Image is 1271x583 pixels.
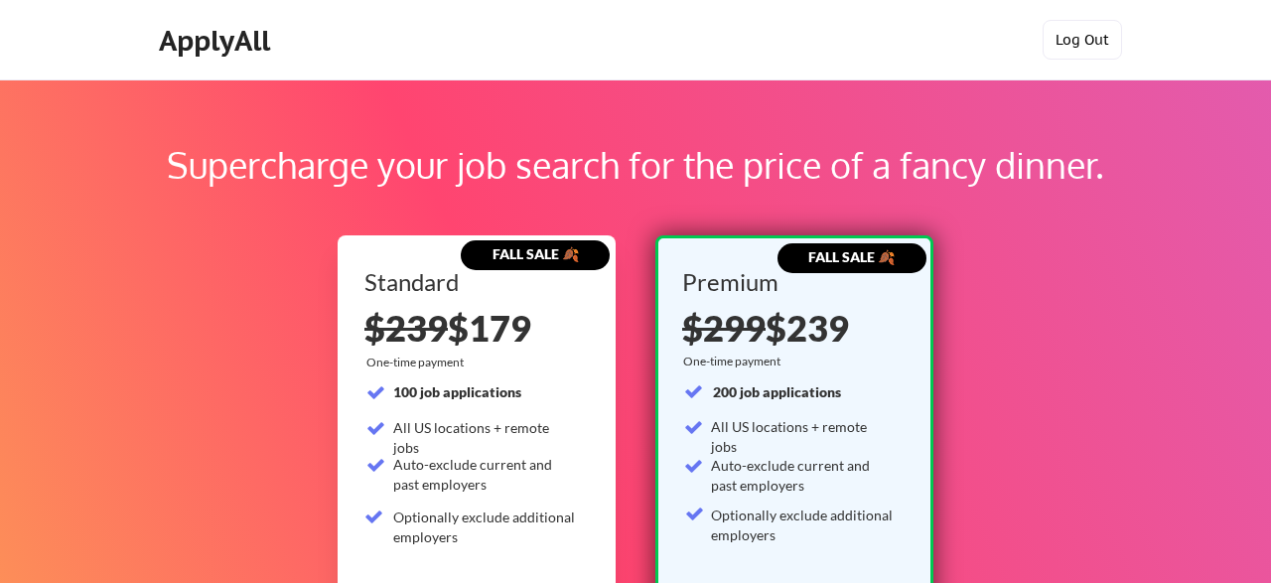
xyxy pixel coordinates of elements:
div: Standard [364,270,582,294]
div: Supercharge your job search for the price of a fancy dinner. [127,138,1144,192]
strong: FALL SALE 🍂 [493,245,579,262]
div: Auto-exclude current and past employers [711,456,896,495]
strong: FALL SALE 🍂 [808,248,895,265]
div: All US locations + remote jobs [393,418,577,457]
div: Auto-exclude current and past employers [393,455,577,494]
strong: 200 job applications [713,383,841,400]
div: Optionally exclude additional employers [711,506,896,544]
div: ApplyAll [159,24,276,58]
button: Log Out [1043,20,1122,60]
div: $179 [364,310,589,346]
div: $239 [682,310,901,346]
strong: 100 job applications [393,383,521,400]
div: Premium [682,270,901,294]
div: One-time payment [683,354,787,369]
div: All US locations + remote jobs [711,417,896,456]
s: $239 [364,306,448,350]
div: One-time payment [366,355,470,370]
div: Optionally exclude additional employers [393,508,577,546]
s: $299 [682,306,766,350]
